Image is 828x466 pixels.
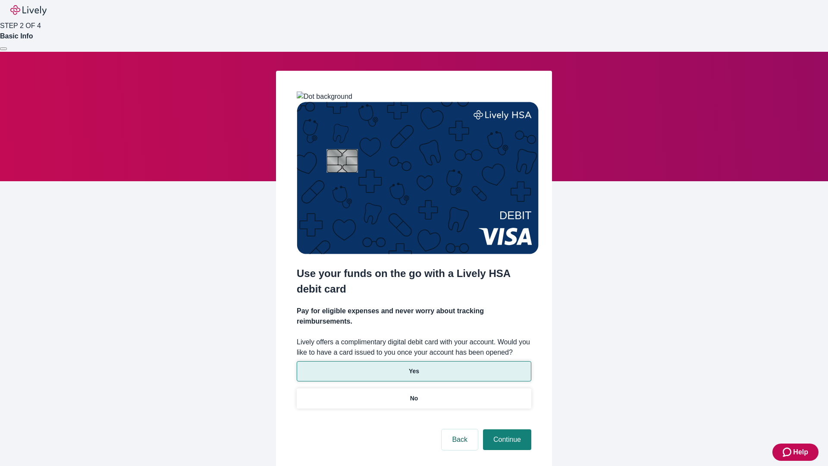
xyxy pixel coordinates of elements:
[410,394,418,403] p: No
[793,447,808,457] span: Help
[297,388,531,409] button: No
[10,5,47,16] img: Lively
[772,444,819,461] button: Zendesk support iconHelp
[442,429,478,450] button: Back
[297,361,531,381] button: Yes
[297,337,531,358] label: Lively offers a complimentary digital debit card with your account. Would you like to have a card...
[297,102,539,254] img: Debit card
[297,266,531,297] h2: Use your funds on the go with a Lively HSA debit card
[297,306,531,327] h4: Pay for eligible expenses and never worry about tracking reimbursements.
[483,429,531,450] button: Continue
[409,367,419,376] p: Yes
[783,447,793,457] svg: Zendesk support icon
[297,91,352,102] img: Dot background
